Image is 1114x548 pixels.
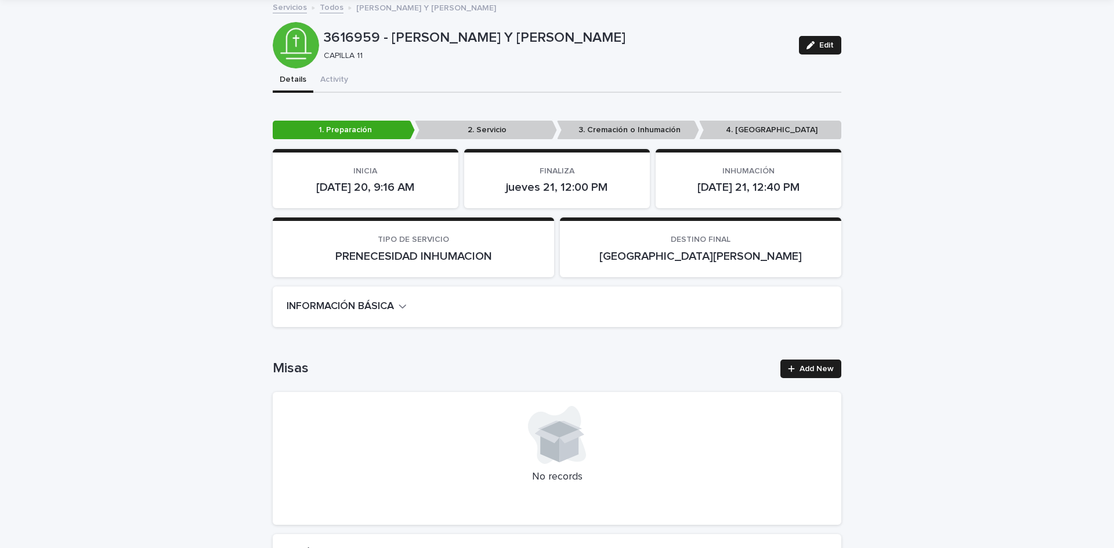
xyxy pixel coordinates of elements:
[478,180,636,194] p: jueves 21, 12:00 PM
[557,121,699,140] p: 3. Cremación o Inhumación
[800,365,834,373] span: Add New
[670,180,827,194] p: [DATE] 21, 12:40 PM
[799,36,841,55] button: Edit
[574,249,827,263] p: [GEOGRAPHIC_DATA][PERSON_NAME]
[415,121,557,140] p: 2. Servicio
[722,167,775,175] span: INHUMACIÓN
[273,68,313,93] button: Details
[699,121,841,140] p: 4. [GEOGRAPHIC_DATA]
[287,300,394,313] h2: INFORMACIÓN BÁSICA
[540,167,574,175] span: FINALIZA
[287,300,407,313] button: INFORMACIÓN BÁSICA
[780,360,841,378] a: Add New
[313,68,355,93] button: Activity
[671,235,730,244] span: DESTINO FINAL
[287,471,827,484] p: No records
[819,41,834,49] span: Edit
[353,167,377,175] span: INICIA
[356,1,496,13] p: [PERSON_NAME] Y [PERSON_NAME]
[273,360,773,377] h1: Misas
[324,30,790,46] p: 3616959 - [PERSON_NAME] Y [PERSON_NAME]
[378,235,449,244] span: TIPO DE SERVICIO
[273,121,415,140] p: 1. Preparación
[287,249,540,263] p: PRENECESIDAD INHUMACION
[324,51,785,61] p: CAPILLA 11
[287,180,444,194] p: [DATE] 20, 9:16 AM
